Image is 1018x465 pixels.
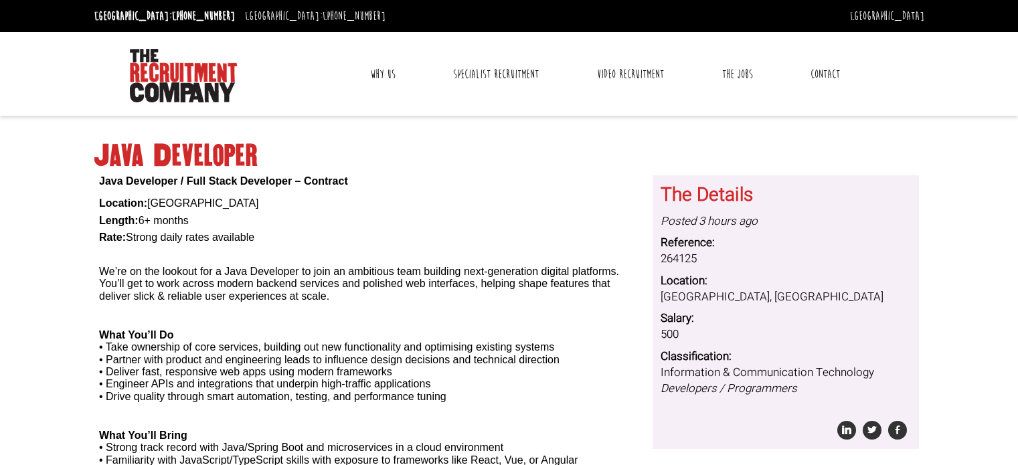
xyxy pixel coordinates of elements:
h3: The Details [661,185,911,206]
a: [GEOGRAPHIC_DATA] [850,9,924,23]
h1: Java Developer [94,144,924,168]
dt: Location: [661,273,911,289]
li: [GEOGRAPHIC_DATA]: [242,5,389,27]
dt: Salary: [661,310,911,327]
dt: Reference: [661,235,911,251]
a: Why Us [360,58,406,91]
i: Posted 3 hours ago [661,213,758,229]
span: What You’ll Bring [99,430,187,441]
a: Contact [800,58,850,91]
dd: Information & Communication Technology [661,365,911,397]
dt: Classification: [661,349,911,365]
span: Rate: [99,231,126,243]
img: The Recruitment Company [130,49,237,102]
span: We’re on the lookout for a Java Developer to join an ambitious team building next-generation digi... [99,266,619,302]
span: Location: [99,197,147,209]
dd: [GEOGRAPHIC_DATA], [GEOGRAPHIC_DATA] [661,289,911,305]
a: The Jobs [712,58,763,91]
dd: 264125 [661,251,911,267]
dd: 500 [661,327,911,343]
a: Specialist Recruitment [443,58,549,91]
a: [PHONE_NUMBER] [172,9,235,23]
i: Developers / Programmers [661,380,797,397]
span: Java Developer / Full Stack Developer – Contract [99,175,348,187]
span: Strong daily rates available [126,231,254,243]
span: What You’ll Do [99,329,173,341]
span: • Take ownership of core services, building out new functionality and optimising existing systems... [99,341,560,402]
span: [GEOGRAPHIC_DATA] 6+ months [99,197,259,226]
li: [GEOGRAPHIC_DATA]: [91,5,238,27]
a: [PHONE_NUMBER] [323,9,386,23]
b: Length: [99,215,139,226]
a: Video Recruitment [587,58,674,91]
